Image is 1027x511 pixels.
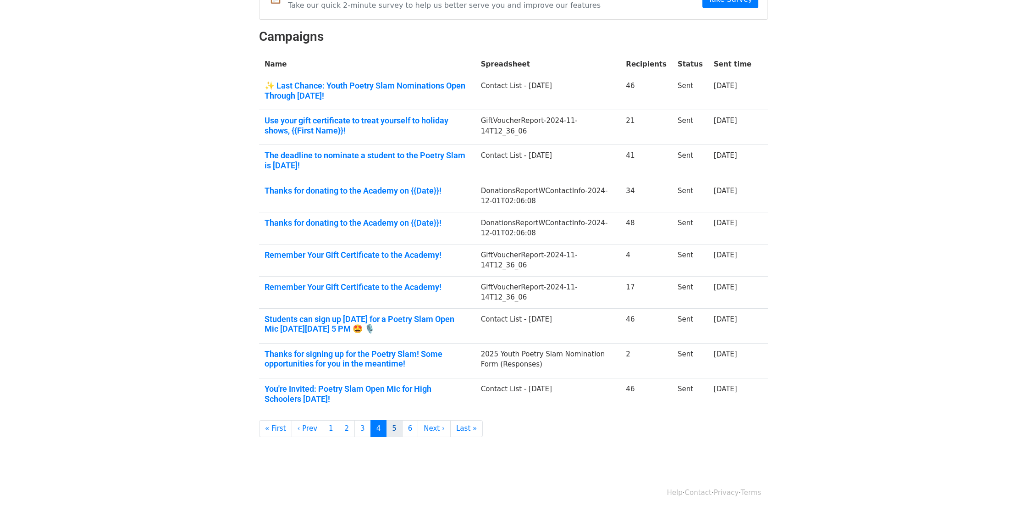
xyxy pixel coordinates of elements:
a: Terms [741,489,761,497]
td: Sent [672,244,708,276]
th: Name [259,54,475,75]
th: Spreadsheet [475,54,621,75]
iframe: Chat Widget [981,467,1027,511]
td: 46 [620,378,672,413]
a: « First [259,420,292,437]
a: Thanks for signing up for the Poetry Slam! Some opportunities for you in the meantime! [265,349,470,369]
a: The deadline to nominate a student to the Poetry Slam is [DATE]! [265,150,470,170]
a: [DATE] [714,251,737,259]
td: 17 [620,276,672,308]
td: Sent [672,343,708,378]
td: Sent [672,180,708,212]
p: Take our quick 2-minute survey to help us better serve you and improve our features [288,0,601,10]
th: Sent time [708,54,757,75]
td: Sent [672,276,708,308]
a: Next › [418,420,451,437]
td: Sent [672,212,708,244]
td: 48 [620,212,672,244]
td: Contact List - [DATE] [475,378,621,413]
a: Students can sign up [DATE] for a Poetry Slam Open Mic [DATE][DATE] 5 PM 🤩 🎙️ [265,314,470,334]
th: Status [672,54,708,75]
a: [DATE] [714,82,737,90]
td: GiftVoucherReport-2024-11-14T12_36_06 [475,110,621,145]
a: [DATE] [714,350,737,358]
a: Use your gift certificate to treat yourself to holiday shows, {{First Name}}! [265,116,470,135]
a: [DATE] [714,315,737,323]
a: You're Invited: Poetry Slam Open Mic for High Schoolers [DATE]! [265,384,470,404]
a: 2 [339,420,355,437]
td: Sent [672,75,708,110]
a: [DATE] [714,385,737,393]
td: 4 [620,244,672,276]
td: 2 [620,343,672,378]
a: 6 [402,420,419,437]
td: Sent [672,145,708,180]
h2: Campaigns [259,29,768,44]
a: Last » [450,420,483,437]
a: 3 [354,420,371,437]
a: Privacy [714,489,739,497]
td: Contact List - [DATE] [475,145,621,180]
td: Sent [672,110,708,145]
a: Remember Your Gift Certificate to the Academy! [265,250,470,260]
td: 21 [620,110,672,145]
td: 2025 Youth Poetry Slam Nomination Form (Responses) [475,343,621,378]
th: Recipients [620,54,672,75]
a: [DATE] [714,117,737,125]
a: [DATE] [714,283,737,291]
a: Thanks for donating to the Academy on {{Date}}! [265,218,470,228]
a: 1 [323,420,339,437]
a: 5 [386,420,403,437]
a: 4 [370,420,387,437]
td: Sent [672,308,708,343]
a: Help [667,489,683,497]
a: [DATE] [714,187,737,195]
td: 46 [620,308,672,343]
td: 34 [620,180,672,212]
a: Remember Your Gift Certificate to the Academy! [265,282,470,292]
td: 41 [620,145,672,180]
td: Contact List - [DATE] [475,75,621,110]
td: Contact List - [DATE] [475,308,621,343]
td: DonationsReportWContactInfo-2024-12-01T02:06:08 [475,180,621,212]
td: GiftVoucherReport-2024-11-14T12_36_06 [475,276,621,308]
a: [DATE] [714,219,737,227]
a: Contact [685,489,712,497]
td: DonationsReportWContactInfo-2024-12-01T02:06:08 [475,212,621,244]
a: ‹ Prev [292,420,324,437]
a: Thanks for donating to the Academy on {{Date}}! [265,186,470,196]
a: [DATE] [714,151,737,160]
a: ✨ Last Chance: Youth Poetry Slam Nominations Open Through [DATE]! [265,81,470,100]
td: 46 [620,75,672,110]
td: Sent [672,378,708,413]
td: GiftVoucherReport-2024-11-14T12_36_06 [475,244,621,276]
